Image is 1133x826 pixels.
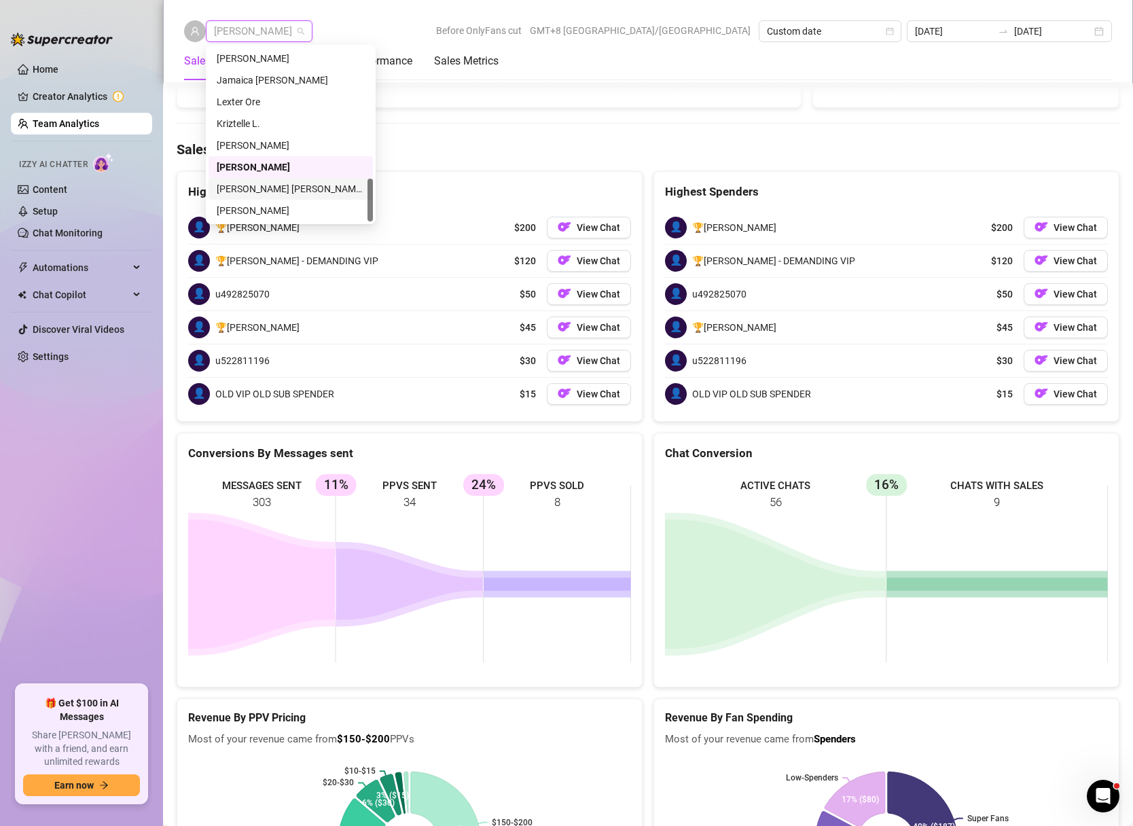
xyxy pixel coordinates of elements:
[33,228,103,238] a: Chat Monitoring
[215,387,334,401] span: OLD VIP OLD SUB SPENDER
[344,766,376,776] text: $10-$15
[217,51,365,66] div: [PERSON_NAME]
[1035,320,1048,334] img: OF
[217,203,365,218] div: [PERSON_NAME]
[577,389,620,399] span: View Chat
[323,778,354,787] text: $20-$30
[665,732,1108,748] span: Most of your revenue came from
[33,184,67,195] a: Content
[350,53,412,69] div: Performance
[692,287,747,302] span: u492825070
[209,200,373,221] div: Sofia Husein
[188,317,210,338] span: 👤
[786,773,838,783] text: Low-Spenders
[217,94,365,109] div: Lexter Ore
[996,387,1013,401] span: $15
[547,317,631,338] button: OFView Chat
[33,351,69,362] a: Settings
[547,350,631,372] a: OFView Chat
[1024,283,1108,305] button: OFView Chat
[190,26,200,36] span: user
[1054,322,1097,333] span: View Chat
[93,153,114,173] img: AI Chatter
[11,33,113,46] img: logo-BBDzfeDw.svg
[18,290,26,300] img: Chat Copilot
[577,355,620,366] span: View Chat
[1035,287,1048,300] img: OF
[1054,222,1097,233] span: View Chat
[520,387,536,401] span: $15
[692,220,776,235] span: 🏆[PERSON_NAME]
[998,26,1009,37] span: to
[558,220,571,234] img: OF
[996,287,1013,302] span: $50
[996,320,1013,335] span: $45
[547,217,631,238] button: OFView Chat
[184,53,211,69] div: Sales
[188,250,210,272] span: 👤
[1024,250,1108,272] button: OFView Chat
[33,257,129,279] span: Automations
[217,73,365,88] div: Jamaica [PERSON_NAME]
[434,53,499,69] div: Sales Metrics
[1054,389,1097,399] span: View Chat
[188,444,631,463] div: Conversions By Messages sent
[215,320,300,335] span: 🏆[PERSON_NAME]
[33,324,124,335] a: Discover Viral Videos
[665,283,687,305] span: 👤
[692,387,811,401] span: OLD VIP OLD SUB SPENDER
[33,118,99,129] a: Team Analytics
[215,353,270,368] span: u522811196
[665,250,687,272] span: 👤
[188,217,210,238] span: 👤
[514,253,536,268] span: $120
[558,287,571,300] img: OF
[209,113,373,134] div: Kriztelle L.
[217,181,365,196] div: [PERSON_NAME] [PERSON_NAME] Tayre
[19,158,88,171] span: Izzy AI Chatter
[1054,255,1097,266] span: View Chat
[998,26,1009,37] span: swap-right
[23,774,140,796] button: Earn nowarrow-right
[514,220,536,235] span: $200
[1024,317,1108,338] button: OFView Chat
[209,156,373,178] div: Anjo Ty
[547,283,631,305] button: OFView Chat
[577,222,620,233] span: View Chat
[558,353,571,367] img: OF
[967,814,1009,823] text: Super Fans
[915,24,992,39] input: Start date
[665,183,1108,201] div: Highest Spenders
[177,140,259,159] h4: Sales Metrics
[547,250,631,272] button: OFView Chat
[215,287,270,302] span: u492825070
[23,729,140,769] span: Share [PERSON_NAME] with a friend, and earn unlimited rewards
[209,134,373,156] div: Mariane Subia
[209,48,373,69] div: Janela Dela Pena
[1024,217,1108,238] button: OFView Chat
[530,20,751,41] span: GMT+8 [GEOGRAPHIC_DATA]/[GEOGRAPHIC_DATA]
[886,27,894,35] span: calendar
[1024,350,1108,372] button: OFView Chat
[991,253,1013,268] span: $120
[665,383,687,405] span: 👤
[767,21,893,41] span: Custom date
[209,69,373,91] div: Jamaica Hurtado
[1087,780,1119,812] iframe: Intercom live chat
[558,387,571,400] img: OF
[188,732,631,748] span: Most of your revenue came from PPVs
[814,733,856,745] b: Spenders
[577,322,620,333] span: View Chat
[337,733,390,745] b: $150-$200
[1024,383,1108,405] a: OFView Chat
[188,350,210,372] span: 👤
[520,320,536,335] span: $45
